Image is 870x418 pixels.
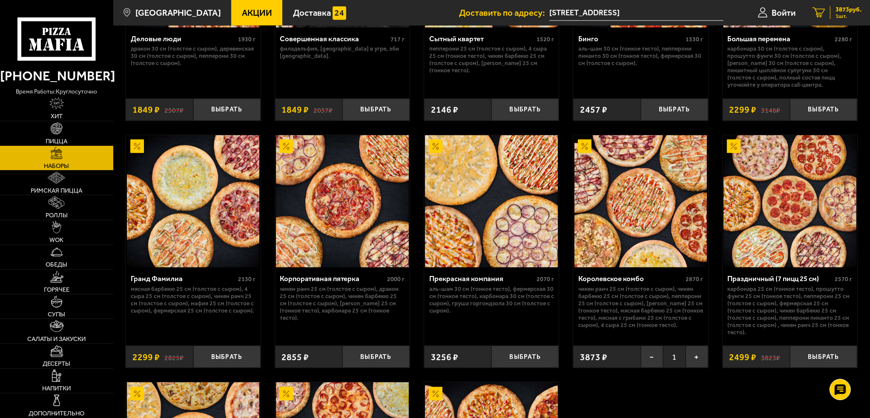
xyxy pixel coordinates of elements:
[723,135,857,268] a: АкционныйПраздничный (7 пицц 25 см)
[313,105,333,114] s: 2057 ₽
[727,34,833,43] div: Большая перемена
[580,353,607,361] span: 3873 ₽
[835,276,852,283] span: 2570 г
[390,36,405,43] span: 717 г
[275,135,410,268] a: АкционныйКорпоративная пятерка
[293,9,331,17] span: Доставка
[429,285,554,314] p: Аль-Шам 30 см (тонкое тесто), Фермерская 30 см (тонкое тесто), Карбонара 30 см (толстое с сыром),...
[282,353,309,361] span: 2855 ₽
[333,6,346,20] img: 15daf4d41897b9f0e9f617042186c801.svg
[132,353,160,361] span: 2299 ₽
[280,285,405,321] p: Чикен Ранч 25 см (толстое с сыром), Дракон 25 см (толстое с сыром), Чикен Барбекю 25 см (толстое ...
[429,387,442,401] img: Акционный
[663,346,686,368] span: 1
[727,285,852,336] p: Карбонара 25 см (тонкое тесто), Прошутто Фунги 25 см (тонкое тесто), Пепперони 25 см (толстое с с...
[641,99,708,121] button: Выбрать
[578,139,591,153] img: Акционный
[578,274,683,283] div: Королевское комбо
[387,276,405,283] span: 2000 г
[761,353,780,361] s: 3823 ₽
[130,387,144,401] img: Акционный
[242,9,272,17] span: Акции
[27,336,86,342] span: Салаты и закуски
[549,5,724,21] input: Ваш адрес доставки
[431,353,458,361] span: 3256 ₽
[429,34,534,43] div: Сытный квартет
[835,36,852,43] span: 2280 г
[132,105,160,114] span: 1849 ₽
[790,99,857,121] button: Выбрать
[459,9,549,17] span: Доставить по адресу:
[126,135,260,268] a: АкционныйГранд Фамилиа
[425,135,558,268] img: Прекрасная компания
[429,139,442,153] img: Акционный
[727,274,833,283] div: Праздничный (7 пицц 25 см)
[280,274,385,283] div: Корпоративная пятерка
[131,45,256,67] p: Дракон 30 см (толстое с сыром), Деревенская 30 см (толстое с сыром), Пепперони 30 см (толстое с с...
[686,346,708,368] button: +
[44,163,69,169] span: Наборы
[46,138,67,145] span: Пицца
[574,135,707,268] img: Королевское комбо
[836,14,861,19] span: 1 шт.
[431,105,458,114] span: 2146 ₽
[31,188,82,194] span: Римская пицца
[280,45,405,60] p: Филадельфия, [GEOGRAPHIC_DATA] в угре, Эби [GEOGRAPHIC_DATA].
[127,135,260,268] img: Гранд Фамилиа
[280,34,388,43] div: Совершенная классика
[429,45,554,74] p: Пепперони 25 см (толстое с сыром), 4 сыра 25 см (тонкое тесто), Чикен Барбекю 25 см (толстое с сы...
[537,276,554,283] span: 2070 г
[131,285,256,314] p: Мясная Барбекю 25 см (толстое с сыром), 4 сыра 25 см (толстое с сыром), Чикен Ранч 25 см (толстое...
[772,9,795,17] span: Войти
[43,361,70,367] span: Десерты
[491,99,559,121] button: Выбрать
[578,45,703,67] p: Аль-Шам 30 см (тонкое тесто), Пепперони Пиканто 30 см (тонкое тесто), Фермерская 30 см (толстое с...
[29,410,84,417] span: Дополнительно
[48,311,65,318] span: Супы
[429,274,534,283] div: Прекрасная компания
[549,5,724,21] span: Россия, Санкт-Петербург, улица Оптиков, 4к2
[282,105,309,114] span: 1849 ₽
[131,274,236,283] div: Гранд Фамилиа
[46,262,67,268] span: Обеды
[238,36,256,43] span: 1930 г
[193,346,261,368] button: Выбрать
[135,9,221,17] span: [GEOGRAPHIC_DATA]
[761,105,780,114] s: 3146 ₽
[238,276,256,283] span: 2130 г
[790,346,857,368] button: Выбрать
[49,237,63,243] span: WOK
[727,45,852,88] p: Карбонара 30 см (толстое с сыром), Прошутто Фунги 30 см (толстое с сыром), [PERSON_NAME] 30 см (т...
[491,346,559,368] button: Выбрать
[580,105,607,114] span: 2457 ₽
[424,135,559,268] a: АкционныйПрекрасная компания
[164,353,184,361] s: 2825 ₽
[537,36,554,43] span: 1520 г
[276,135,409,268] img: Корпоративная пятерка
[578,34,683,43] div: Бинго
[578,285,703,329] p: Чикен Ранч 25 см (толстое с сыром), Чикен Барбекю 25 см (толстое с сыром), Пепперони 25 см (толст...
[46,212,68,219] span: Роллы
[342,99,410,121] button: Выбрать
[44,287,69,293] span: Горячее
[193,99,261,121] button: Выбрать
[130,139,144,153] img: Акционный
[51,113,63,119] span: Хит
[279,387,293,401] img: Акционный
[686,276,703,283] span: 2870 г
[131,34,236,43] div: Деловые люди
[729,353,757,361] span: 2499 ₽
[279,139,293,153] img: Акционный
[342,346,410,368] button: Выбрать
[641,346,663,368] button: −
[164,105,184,114] s: 2507 ₽
[727,139,741,153] img: Акционный
[686,36,703,43] span: 1530 г
[724,135,856,268] img: Праздничный (7 пицц 25 см)
[573,135,708,268] a: АкционныйКоролевское комбо
[42,385,71,392] span: Напитки
[729,105,757,114] span: 2299 ₽
[836,6,861,13] span: 3873 руб.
